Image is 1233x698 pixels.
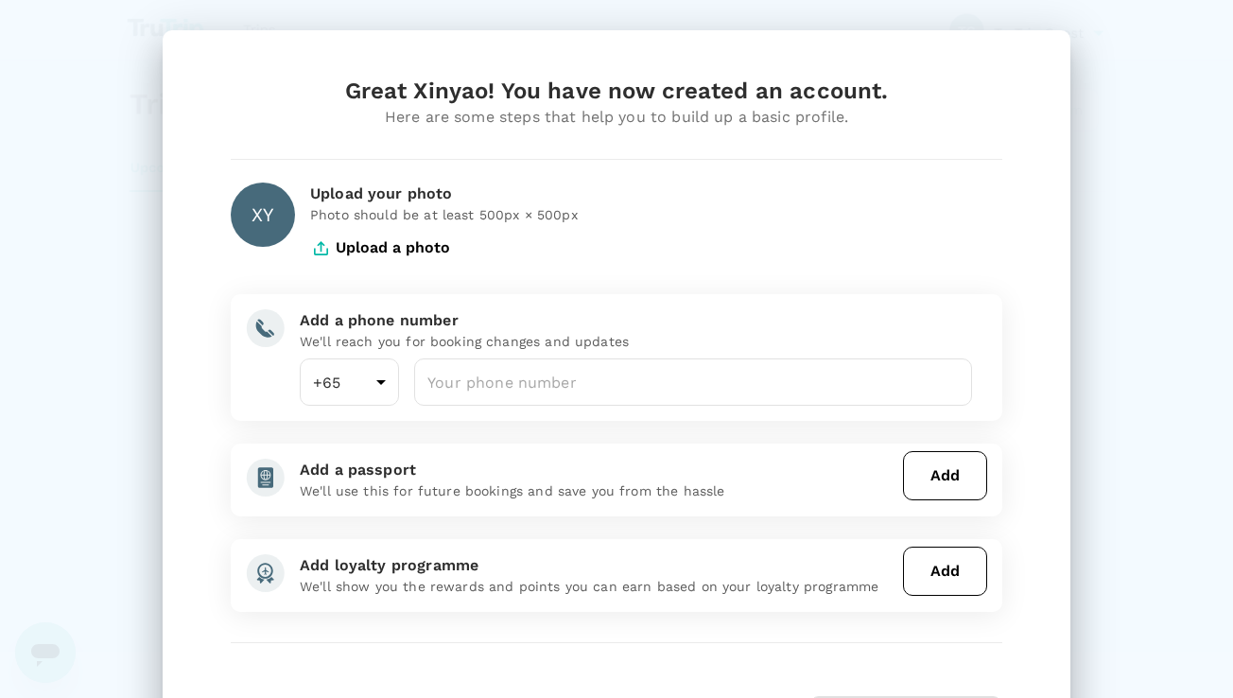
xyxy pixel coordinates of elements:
[300,332,972,351] p: We'll reach you for booking changes and updates
[903,547,987,596] button: Add
[903,451,987,500] button: Add
[231,76,1002,106] div: Great Xinyao! You have now created an account.
[414,358,972,406] input: Your phone number
[246,459,285,497] img: add-passport
[310,183,1002,205] div: Upload your photo
[246,309,285,347] img: add-phone-number
[300,554,895,577] div: Add loyalty programme
[300,358,399,406] div: +65
[246,554,285,592] img: add-loyalty
[300,459,895,481] div: Add a passport
[313,374,340,392] span: +65
[300,309,972,332] div: Add a phone number
[231,183,295,247] div: XY
[300,481,895,500] p: We'll use this for future bookings and save you from the hassle
[300,577,895,596] p: We'll show you the rewards and points you can earn based on your loyalty programme
[310,224,450,271] button: Upload a photo
[231,106,1002,129] div: Here are some steps that help you to build up a basic profile.
[310,205,1002,224] p: Photo should be at least 500px × 500px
